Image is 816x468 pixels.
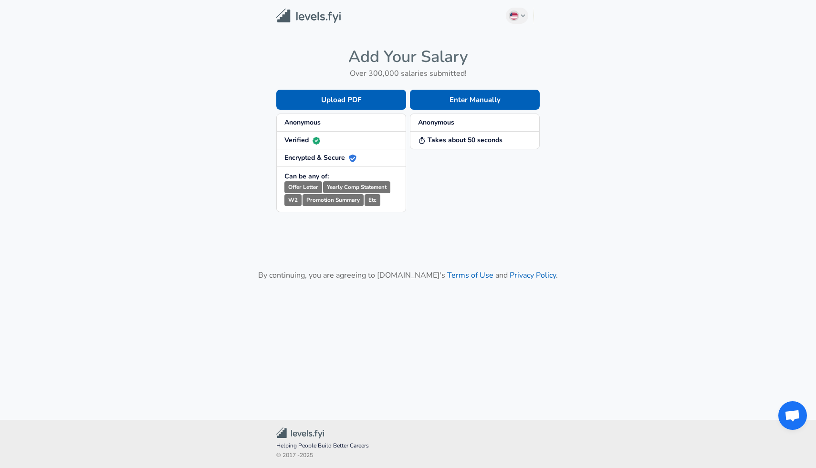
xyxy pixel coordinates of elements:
[506,8,529,24] button: English (US)
[284,172,329,181] strong: Can be any of:
[276,90,406,110] button: Upload PDF
[276,67,540,80] h6: Over 300,000 salaries submitted!
[510,270,556,281] a: Privacy Policy
[365,194,380,206] small: Etc
[284,181,322,193] small: Offer Letter
[323,181,390,193] small: Yearly Comp Statement
[276,47,540,67] h4: Add Your Salary
[276,9,341,23] img: Levels.fyi
[276,427,324,438] img: Levels.fyi Community
[418,118,454,127] strong: Anonymous
[303,194,364,206] small: Promotion Summary
[447,270,493,281] a: Terms of Use
[276,451,540,460] span: © 2017 - 2025
[276,441,540,451] span: Helping People Build Better Careers
[510,12,518,20] img: English (US)
[418,135,502,145] strong: Takes about 50 seconds
[778,401,807,430] div: Open chat
[410,90,540,110] button: Enter Manually
[284,194,302,206] small: W2
[284,118,321,127] strong: Anonymous
[284,153,356,162] strong: Encrypted & Secure
[284,135,320,145] strong: Verified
